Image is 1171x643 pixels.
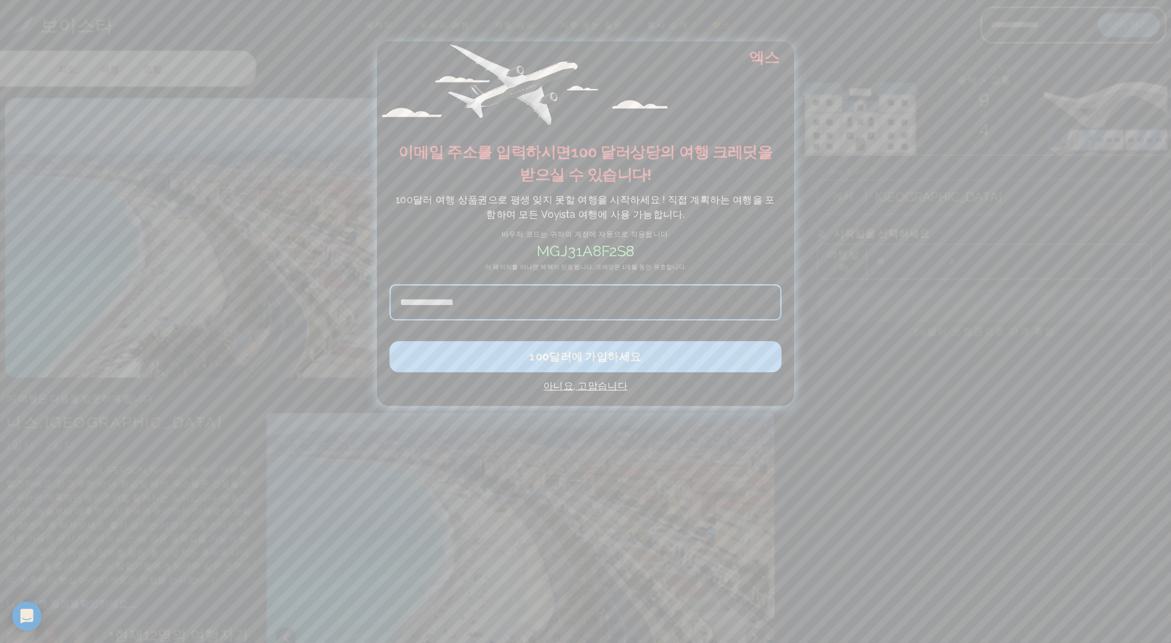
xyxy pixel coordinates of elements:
[398,143,571,161] font: 이메일 주소를 입력하시면
[543,379,628,391] font: 아니요, 고맙습니다
[396,193,413,205] font: 100
[647,165,651,184] font: !
[390,341,782,372] button: 100달러에 가입하세요
[377,41,669,129] img: 아보패스 비행기 비행
[571,143,630,161] font: 100 달러
[501,230,670,239] font: 바우처 코드는 귀하의 계정에 자동으로 적용됩니다.
[520,143,773,184] font: 상당의 여행 크레딧을 받으실 수 있습니다
[486,193,775,220] font: ! 직접 계획하는 여행을 포함하여 모든 Voyista 여행에 사용 가능합니다.
[413,193,660,205] font: 달러 여행 상품권으로 평생 잊지 못할 여행을 시작하세요
[537,242,635,260] font: mgj31a8f2s8
[749,48,779,66] font: 엑스
[485,264,686,270] font: 이 페이지를 떠나면 혜택이 만료됩니다. 크레딧은 1개월 동안 유효합니다.
[529,350,641,362] font: 100달러에 가입하세요
[12,602,41,631] div: 인터콤 메신저 열기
